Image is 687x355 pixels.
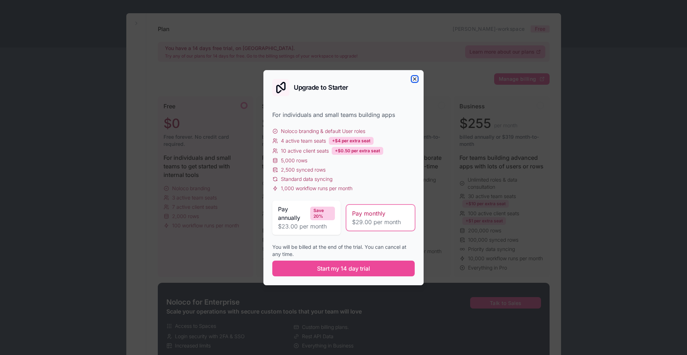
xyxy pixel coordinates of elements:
[281,147,329,154] span: 10 active client seats
[352,218,409,226] span: $29.00 per month
[281,185,352,192] span: 1,000 workflow runs per month
[278,222,335,231] span: $23.00 per month
[272,243,415,258] div: You will be billed at the end of the trial. You can cancel at any time.
[329,137,374,145] div: +$4 per extra seat
[310,207,335,220] div: Save 20%
[317,264,370,273] span: Start my 14 day trial
[281,166,326,173] span: 2,500 synced rows
[281,137,326,144] span: 4 active team seats
[281,128,365,135] span: Noloco branding & default User roles
[272,110,415,119] div: For individuals and small teams building apps
[352,209,385,218] span: Pay monthly
[281,157,307,164] span: 5,000 rows
[281,176,332,183] span: Standard data syncing
[272,261,415,276] button: Start my 14 day trial
[332,147,383,155] div: +$0.50 per extra seat
[278,205,307,222] span: Pay annually
[294,84,348,91] h2: Upgrade to Starter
